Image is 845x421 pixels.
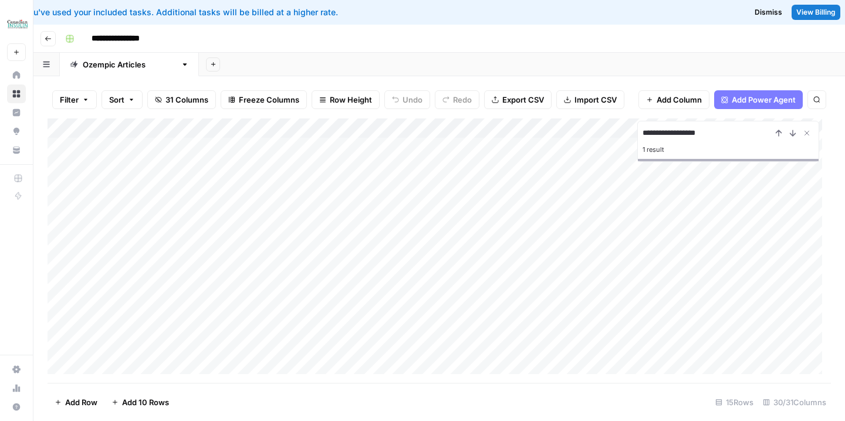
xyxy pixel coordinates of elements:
button: Add Power Agent [714,90,803,109]
span: Sort [109,94,124,106]
button: Add 10 Rows [104,393,176,412]
a: Usage [7,379,26,398]
button: Next Result [786,126,800,140]
span: Add Column [657,94,702,106]
button: Close Search [800,126,814,140]
button: Help + Support [7,398,26,416]
button: Add Column [638,90,709,109]
button: Sort [102,90,143,109]
span: Row Height [330,94,372,106]
span: Add Row [65,396,97,408]
a: Browse [7,84,26,103]
div: 15 Rows [711,393,758,412]
div: [MEDICAL_DATA] Articles [83,59,176,70]
button: Import CSV [556,90,624,109]
a: Settings [7,360,26,379]
span: Import CSV [574,94,617,106]
button: Export CSV [484,90,552,109]
button: Dismiss [750,5,787,20]
span: Add 10 Rows [122,396,169,408]
a: Home [7,66,26,84]
span: Export CSV [502,94,544,106]
a: Opportunities [7,122,26,141]
span: View Billing [796,7,836,18]
a: Insights [7,103,26,122]
button: Redo [435,90,479,109]
button: Workspace: BCI [7,9,26,39]
img: BCI Logo [7,13,28,35]
div: You've used your included tasks. Additional tasks will be billed at a higher rate. [9,6,542,18]
a: [MEDICAL_DATA] Articles [60,53,199,76]
button: 31 Columns [147,90,216,109]
button: Row Height [312,90,380,109]
span: Undo [403,94,422,106]
button: Add Row [48,393,104,412]
button: Previous Result [772,126,786,140]
button: Freeze Columns [221,90,307,109]
span: Dismiss [755,7,782,18]
button: Undo [384,90,430,109]
span: Add Power Agent [732,94,796,106]
span: Redo [453,94,472,106]
button: Filter [52,90,97,109]
span: Freeze Columns [239,94,299,106]
div: 1 result [643,142,814,157]
div: 30/31 Columns [758,393,831,412]
a: Your Data [7,141,26,159]
span: Filter [60,94,79,106]
a: View Billing [792,5,840,20]
span: 31 Columns [165,94,208,106]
